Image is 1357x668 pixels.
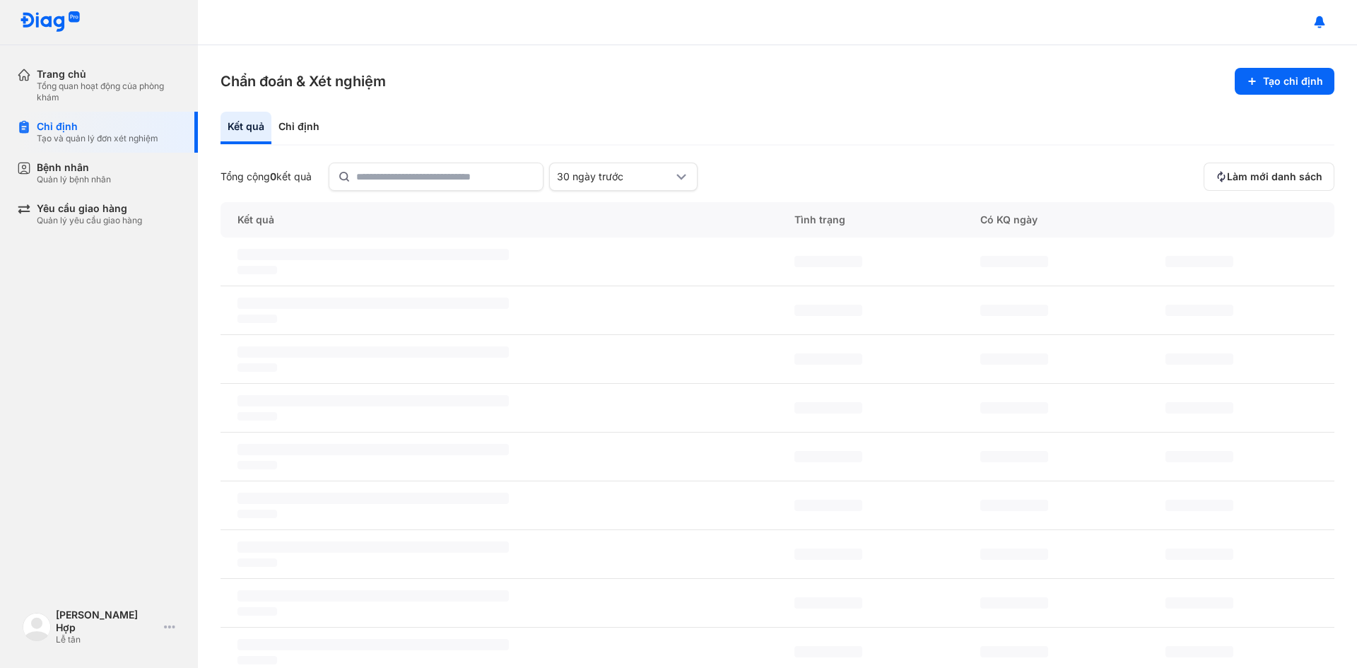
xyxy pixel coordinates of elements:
div: Tổng quan hoạt động của phòng khám [37,81,181,103]
span: ‌ [794,402,862,414]
div: Lễ tân [56,634,158,645]
span: ‌ [237,541,509,553]
div: [PERSON_NAME] Hợp [56,609,158,634]
span: ‌ [237,346,509,358]
span: Làm mới danh sách [1227,170,1322,183]
span: ‌ [980,402,1048,414]
span: ‌ [237,412,277,421]
button: Làm mới danh sách [1204,163,1334,191]
div: Tạo và quản lý đơn xét nghiệm [37,133,158,144]
span: ‌ [237,249,509,260]
span: ‌ [1165,646,1233,657]
span: ‌ [237,493,509,504]
span: ‌ [1165,597,1233,609]
span: ‌ [237,639,509,650]
div: Quản lý bệnh nhân [37,174,111,185]
span: ‌ [980,353,1048,365]
span: ‌ [980,597,1048,609]
span: ‌ [237,363,277,372]
span: 0 [270,170,276,182]
span: ‌ [794,305,862,316]
span: ‌ [1165,500,1233,511]
div: 30 ngày trước [557,170,673,183]
span: ‌ [237,461,277,469]
span: ‌ [794,549,862,560]
span: ‌ [237,395,509,406]
span: ‌ [1165,256,1233,267]
span: ‌ [794,353,862,365]
span: ‌ [794,597,862,609]
span: ‌ [794,646,862,657]
span: ‌ [1165,451,1233,462]
span: ‌ [980,451,1048,462]
h3: Chẩn đoán & Xét nghiệm [221,71,386,91]
div: Kết quả [221,112,271,144]
img: logo [20,11,81,33]
span: ‌ [980,549,1048,560]
span: ‌ [980,256,1048,267]
span: ‌ [237,607,277,616]
button: Tạo chỉ định [1235,68,1334,95]
span: ‌ [1165,402,1233,414]
span: ‌ [237,510,277,518]
div: Tình trạng [777,202,963,238]
span: ‌ [980,305,1048,316]
div: Chỉ định [37,120,158,133]
span: ‌ [794,500,862,511]
div: Quản lý yêu cầu giao hàng [37,215,142,226]
span: ‌ [237,656,277,664]
span: ‌ [980,500,1048,511]
div: Bệnh nhân [37,161,111,174]
span: ‌ [237,298,509,309]
span: ‌ [237,558,277,567]
div: Có KQ ngày [963,202,1149,238]
span: ‌ [237,590,509,602]
span: ‌ [237,444,509,455]
span: ‌ [794,256,862,267]
span: ‌ [794,451,862,462]
div: Kết quả [221,202,777,238]
span: ‌ [1165,305,1233,316]
div: Trang chủ [37,68,181,81]
div: Yêu cầu giao hàng [37,202,142,215]
div: Tổng cộng kết quả [221,170,312,183]
span: ‌ [237,315,277,323]
div: Chỉ định [271,112,327,144]
span: ‌ [1165,549,1233,560]
span: ‌ [237,266,277,274]
img: logo [23,613,51,641]
span: ‌ [1165,353,1233,365]
span: ‌ [980,646,1048,657]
